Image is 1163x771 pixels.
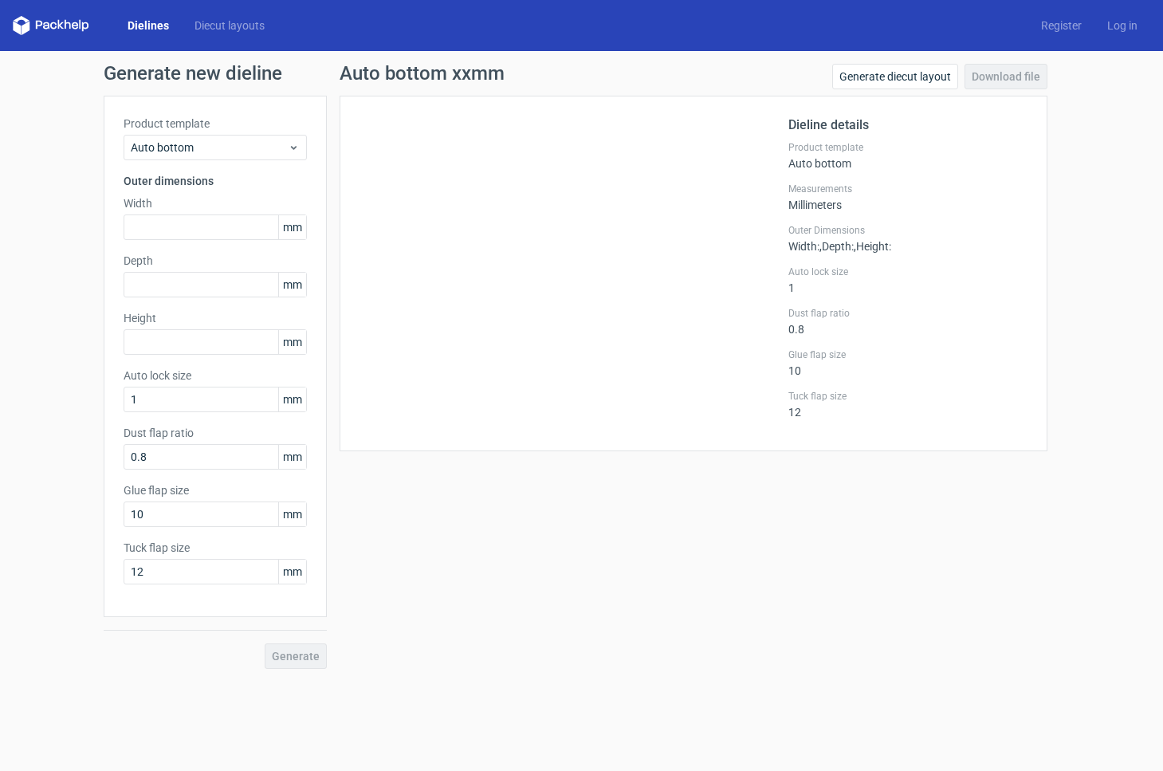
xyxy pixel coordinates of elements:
[124,173,307,189] h3: Outer dimensions
[104,64,1060,83] h1: Generate new dieline
[788,183,1027,211] div: Millimeters
[278,445,306,469] span: mm
[1028,18,1094,33] a: Register
[788,183,1027,195] label: Measurements
[788,266,1027,294] div: 1
[788,141,1027,170] div: Auto bottom
[278,560,306,584] span: mm
[788,224,1027,237] label: Outer Dimensions
[278,273,306,297] span: mm
[340,64,505,83] h1: Auto bottom xxmm
[124,368,307,384] label: Auto lock size
[124,425,307,441] label: Dust flap ratio
[788,141,1027,154] label: Product template
[182,18,277,33] a: Diecut layouts
[788,307,1027,320] label: Dust flap ratio
[124,310,307,326] label: Height
[788,390,1027,403] label: Tuck flap size
[124,195,307,211] label: Width
[1094,18,1150,33] a: Log in
[124,253,307,269] label: Depth
[788,390,1027,419] div: 12
[788,266,1027,278] label: Auto lock size
[124,540,307,556] label: Tuck flap size
[788,348,1027,361] label: Glue flap size
[854,240,891,253] span: , Height :
[278,387,306,411] span: mm
[124,482,307,498] label: Glue flap size
[278,215,306,239] span: mm
[788,240,819,253] span: Width :
[278,502,306,526] span: mm
[278,330,306,354] span: mm
[124,116,307,132] label: Product template
[131,140,288,155] span: Auto bottom
[788,307,1027,336] div: 0.8
[819,240,854,253] span: , Depth :
[788,348,1027,377] div: 10
[115,18,182,33] a: Dielines
[788,116,1027,135] h2: Dieline details
[832,64,958,89] a: Generate diecut layout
